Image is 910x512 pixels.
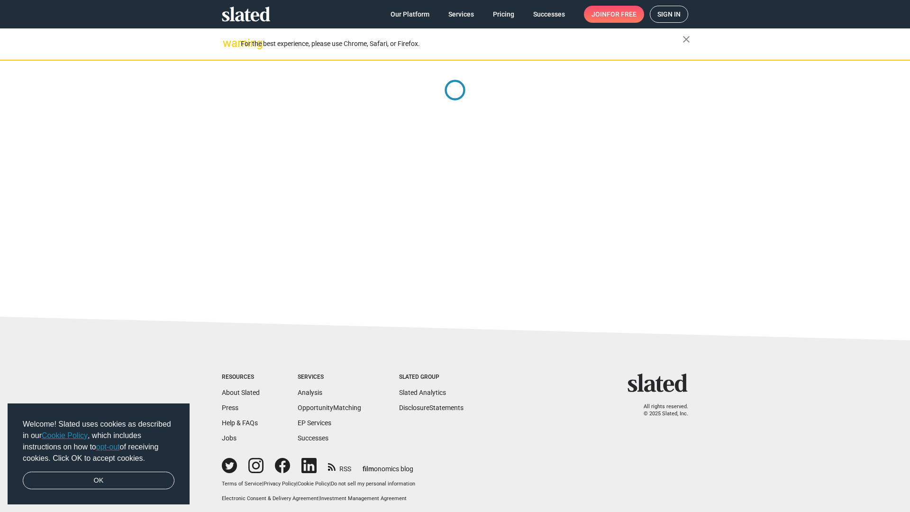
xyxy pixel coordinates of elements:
[8,403,190,505] div: cookieconsent
[607,6,637,23] span: for free
[298,434,328,442] a: Successes
[329,481,331,487] span: |
[96,443,120,451] a: opt-out
[591,6,637,23] span: Join
[363,465,374,473] span: film
[298,404,361,411] a: OpportunityMatching
[399,374,464,381] div: Slated Group
[493,6,514,23] span: Pricing
[448,6,474,23] span: Services
[320,495,407,502] a: Investment Management Agreement
[23,419,174,464] span: Welcome! Slated uses cookies as described in our , which includes instructions on how to of recei...
[222,481,262,487] a: Terms of Service
[222,419,258,427] a: Help & FAQs
[331,481,415,488] button: Do not sell my personal information
[222,495,318,502] a: Electronic Consent & Delivery Agreement
[241,37,682,50] div: For the best experience, please use Chrome, Safari, or Firefox.
[298,389,322,396] a: Analysis
[485,6,522,23] a: Pricing
[262,481,264,487] span: |
[441,6,482,23] a: Services
[222,374,260,381] div: Resources
[399,404,464,411] a: DisclosureStatements
[328,459,351,474] a: RSS
[533,6,565,23] span: Successes
[222,434,237,442] a: Jobs
[383,6,437,23] a: Our Platform
[657,6,681,22] span: Sign in
[298,481,329,487] a: Cookie Policy
[23,472,174,490] a: dismiss cookie message
[264,481,296,487] a: Privacy Policy
[650,6,688,23] a: Sign in
[584,6,644,23] a: Joinfor free
[223,37,234,49] mat-icon: warning
[634,403,688,417] p: All rights reserved. © 2025 Slated, Inc.
[526,6,573,23] a: Successes
[363,457,413,474] a: filmonomics blog
[296,481,298,487] span: |
[222,404,238,411] a: Press
[298,374,361,381] div: Services
[318,495,320,502] span: |
[298,419,331,427] a: EP Services
[391,6,429,23] span: Our Platform
[681,34,692,45] mat-icon: close
[399,389,446,396] a: Slated Analytics
[42,431,88,439] a: Cookie Policy
[222,389,260,396] a: About Slated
